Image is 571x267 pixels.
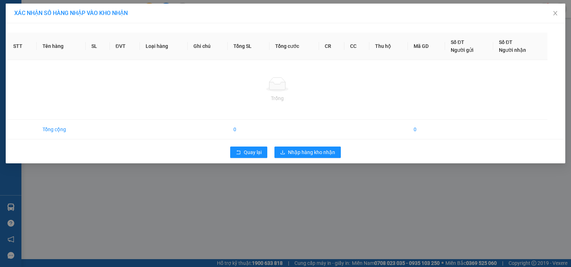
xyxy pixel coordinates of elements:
[552,10,558,16] span: close
[37,120,86,139] td: Tổng cộng
[230,147,267,158] button: rollbackQuay lại
[319,33,344,60] th: CR
[408,120,445,139] td: 0
[451,47,474,53] span: Người gửi
[228,120,269,139] td: 0
[499,39,512,45] span: Số ĐT
[86,33,110,60] th: SL
[499,47,526,53] span: Người nhận
[228,33,269,60] th: Tổng SL
[188,33,228,60] th: Ghi chú
[344,33,369,60] th: CC
[7,33,37,60] th: STT
[13,94,542,102] div: Trống
[274,147,341,158] button: downloadNhập hàng kho nhận
[110,33,140,60] th: ĐVT
[408,33,445,60] th: Mã GD
[545,4,565,24] button: Close
[14,10,128,16] span: XÁC NHẬN SỐ HÀNG NHẬP VÀO KHO NHẬN
[288,148,335,156] span: Nhập hàng kho nhận
[269,33,319,60] th: Tổng cước
[140,33,188,60] th: Loại hàng
[451,39,464,45] span: Số ĐT
[236,150,241,155] span: rollback
[280,150,285,155] span: download
[37,33,86,60] th: Tên hàng
[244,148,262,156] span: Quay lại
[369,33,408,60] th: Thu hộ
